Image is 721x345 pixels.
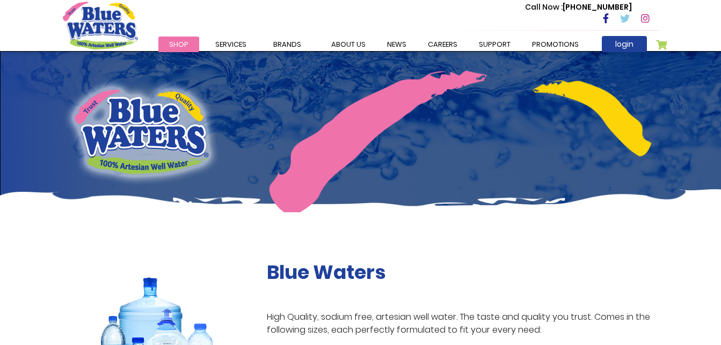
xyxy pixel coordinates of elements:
p: [PHONE_NUMBER] [525,2,632,13]
span: Brands [273,39,301,49]
a: News [376,37,417,52]
a: careers [417,37,468,52]
a: store logo [63,2,138,49]
a: about us [321,37,376,52]
a: support [468,37,521,52]
p: High Quality, sodium free, artesian well water. The taste and quality you trust. Comes in the fol... [267,311,659,336]
span: Call Now : [525,2,563,12]
span: Services [215,39,246,49]
a: Promotions [521,37,589,52]
span: Shop [169,39,188,49]
h2: Blue Waters [267,261,659,284]
a: login [602,36,647,52]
